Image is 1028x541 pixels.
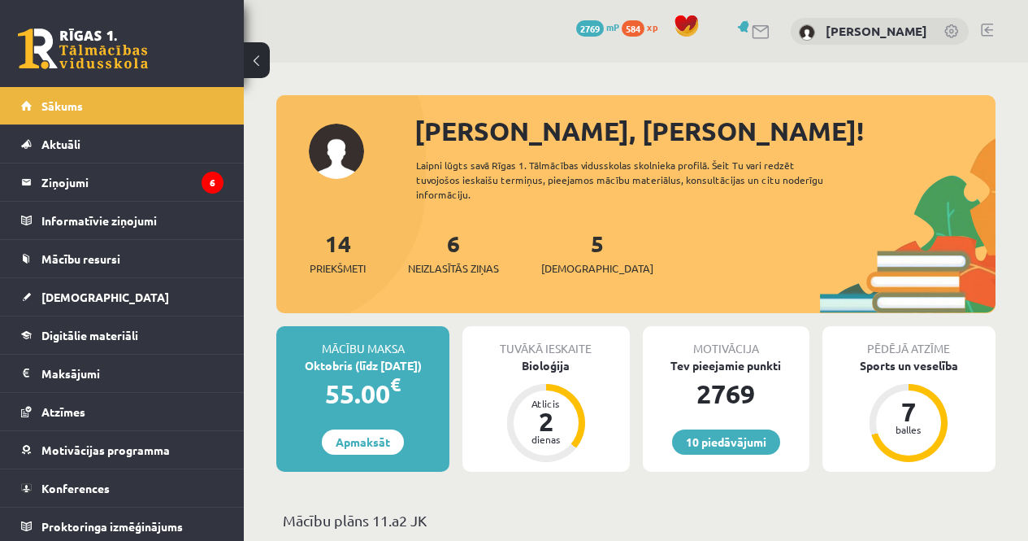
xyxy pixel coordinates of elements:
[21,202,223,239] a: Informatīvie ziņojumi
[41,404,85,419] span: Atzīmes
[390,373,401,396] span: €
[202,172,223,194] i: 6
[826,23,927,39] a: [PERSON_NAME]
[622,20,666,33] a: 584 xp
[408,229,499,277] a: 6Neizlasītās ziņas
[276,374,449,413] div: 55.00
[799,24,815,41] img: Elīza Estere Odiņa
[822,357,995,465] a: Sports un veselība 7 balles
[647,20,657,33] span: xp
[21,278,223,316] a: [DEMOGRAPHIC_DATA]
[21,469,223,507] a: Konferences
[310,260,366,277] span: Priekšmeti
[541,229,653,277] a: 5[DEMOGRAPHIC_DATA]
[276,357,449,374] div: Oktobris (līdz [DATE])
[462,357,629,374] div: Bioloģija
[822,326,995,357] div: Pēdējā atzīme
[18,28,148,69] a: Rīgas 1. Tālmācības vidusskola
[41,519,183,534] span: Proktoringa izmēģinājums
[576,20,619,33] a: 2769 mP
[522,408,570,434] div: 2
[41,290,169,304] span: [DEMOGRAPHIC_DATA]
[822,357,995,374] div: Sports un veselība
[672,430,780,455] a: 10 piedāvājumi
[21,316,223,354] a: Digitālie materiāli
[41,137,80,151] span: Aktuāli
[41,98,83,113] span: Sākums
[643,326,809,357] div: Motivācija
[41,328,138,342] span: Digitālie materiāli
[576,20,604,37] span: 2769
[416,158,848,202] div: Laipni lūgts savā Rīgas 1. Tālmācības vidusskolas skolnieka profilā. Šeit Tu vari redzēt tuvojošo...
[41,202,223,239] legend: Informatīvie ziņojumi
[21,87,223,124] a: Sākums
[41,164,223,201] legend: Ziņojumi
[414,111,995,151] div: [PERSON_NAME], [PERSON_NAME]!
[522,434,570,444] div: dienas
[462,326,629,357] div: Tuvākā ieskaite
[41,355,223,392] legend: Maksājumi
[310,229,366,277] a: 14Priekšmeti
[41,443,170,457] span: Motivācijas programma
[462,357,629,465] a: Bioloģija Atlicis 2 dienas
[21,393,223,430] a: Atzīmes
[322,430,404,455] a: Apmaksāt
[21,240,223,277] a: Mācību resursi
[283,509,989,531] p: Mācību plāns 11.a2 JK
[41,481,110,495] span: Konferences
[21,125,223,163] a: Aktuāli
[21,164,223,201] a: Ziņojumi6
[522,399,570,408] div: Atlicis
[408,260,499,277] span: Neizlasītās ziņas
[643,357,809,374] div: Tev pieejamie punkti
[622,20,644,37] span: 584
[21,355,223,392] a: Maksājumi
[606,20,619,33] span: mP
[276,326,449,357] div: Mācību maksa
[41,251,120,266] span: Mācību resursi
[21,431,223,469] a: Motivācijas programma
[541,260,653,277] span: [DEMOGRAPHIC_DATA]
[643,374,809,413] div: 2769
[884,399,933,425] div: 7
[884,425,933,434] div: balles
